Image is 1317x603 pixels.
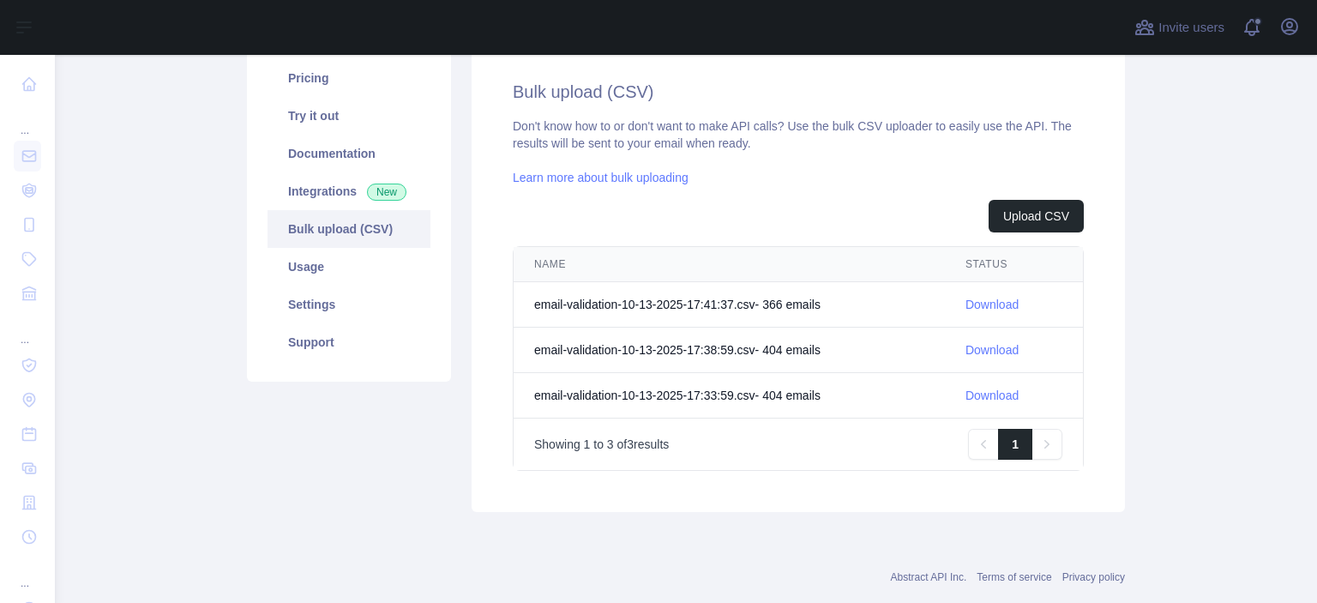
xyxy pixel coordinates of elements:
[968,429,1062,460] nav: Pagination
[998,429,1032,460] a: 1
[268,286,430,323] a: Settings
[14,312,41,347] div: ...
[514,328,945,373] td: email-validation-10-13-2025-17:38:59.csv - 404 email s
[945,247,1083,282] th: STATUS
[989,200,1084,232] button: Upload CSV
[268,172,430,210] a: Integrations New
[965,389,1019,402] a: Download
[977,571,1051,583] a: Terms of service
[965,343,1019,357] a: Download
[268,248,430,286] a: Usage
[513,80,1084,104] h2: Bulk upload (CSV)
[1131,14,1228,41] button: Invite users
[607,437,614,451] span: 3
[268,97,430,135] a: Try it out
[268,323,430,361] a: Support
[514,247,945,282] th: NAME
[14,556,41,590] div: ...
[965,298,1019,311] a: Download
[268,59,430,97] a: Pricing
[1158,18,1224,38] span: Invite users
[1062,571,1125,583] a: Privacy policy
[268,135,430,172] a: Documentation
[514,282,945,328] td: email-validation-10-13-2025-17:41:37.csv - 366 email s
[367,184,406,201] span: New
[268,210,430,248] a: Bulk upload (CSV)
[584,437,591,451] span: 1
[513,118,1084,471] div: Don't know how to or don't want to make API calls? Use the bulk CSV uploader to easily use the AP...
[627,437,634,451] span: 3
[891,571,967,583] a: Abstract API Inc.
[534,436,669,453] p: Showing to of results
[513,171,689,184] a: Learn more about bulk uploading
[514,373,945,419] td: email-validation-10-13-2025-17:33:59.csv - 404 email s
[14,103,41,137] div: ...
